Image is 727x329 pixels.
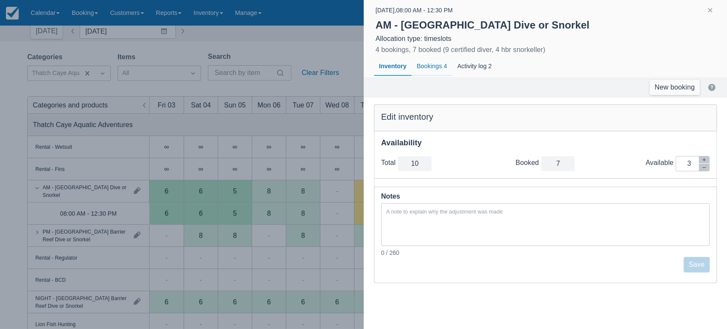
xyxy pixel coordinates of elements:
div: 4 bookings, 7 booked (9 certified diver, 4 hbr snorkeller) [376,45,546,55]
div: [DATE] , 08:00 AM - 12:30 PM [376,5,453,15]
div: Booked [515,159,541,167]
div: Activity log 2 [452,57,497,76]
a: New booking [649,80,700,95]
div: Total [381,159,398,167]
strong: AM - [GEOGRAPHIC_DATA] Dive or Snorkel [376,19,589,31]
div: Bookings 4 [411,57,452,76]
div: Availability [381,138,710,148]
div: Notes [381,190,710,202]
div: Inventory [374,57,412,76]
div: Allocation type: timeslots [376,35,716,43]
div: 0 / 260 [381,248,710,257]
div: Available [646,159,675,167]
div: Edit inventory [381,112,710,122]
